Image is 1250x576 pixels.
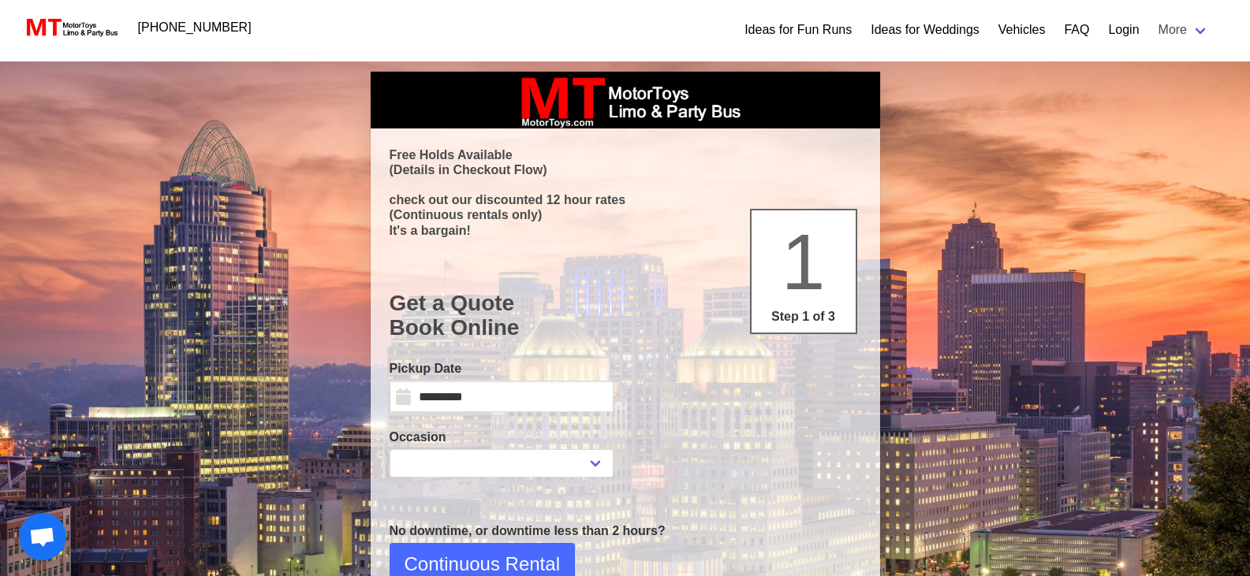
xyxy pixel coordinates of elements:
label: Occasion [390,428,614,447]
a: Ideas for Weddings [871,20,979,39]
p: No downtime, or downtime less than 2 hours? [390,522,861,541]
p: Free Holds Available [390,147,861,162]
a: FAQ [1064,20,1089,39]
p: (Details in Checkout Flow) [390,162,861,177]
span: 1 [782,217,826,306]
a: Ideas for Fun Runs [744,20,852,39]
a: [PHONE_NUMBER] [129,12,261,43]
a: Login [1108,20,1139,39]
img: MotorToys Logo [22,17,119,39]
a: Vehicles [998,20,1046,39]
p: It's a bargain! [390,223,861,238]
p: Step 1 of 3 [758,307,849,326]
div: Open chat [19,513,66,560]
label: Pickup Date [390,359,614,378]
img: box_logo_brand.jpeg [507,72,744,128]
p: check out our discounted 12 hour rates [390,192,861,207]
p: (Continuous rentals only) [390,207,861,222]
h1: Get a Quote Book Online [390,291,861,340]
a: More [1149,14,1218,46]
